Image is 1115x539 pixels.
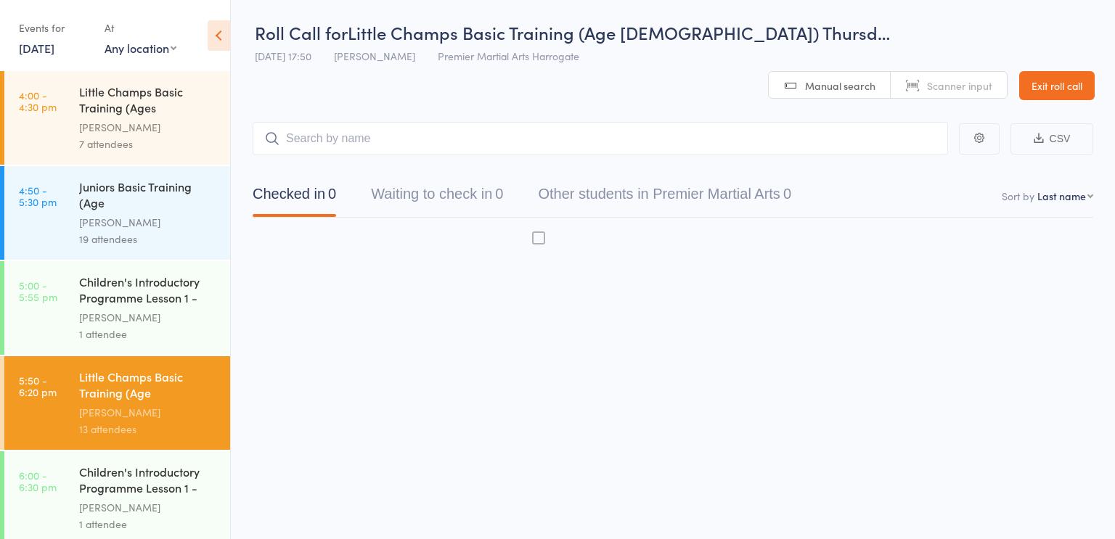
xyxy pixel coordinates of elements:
[105,16,176,40] div: At
[438,49,579,63] span: Premier Martial Arts Harrogate
[927,78,992,93] span: Scanner input
[79,119,218,136] div: [PERSON_NAME]
[79,499,218,516] div: [PERSON_NAME]
[19,89,57,112] time: 4:00 - 4:30 pm
[783,186,791,202] div: 0
[19,184,57,207] time: 4:50 - 5:30 pm
[255,20,348,44] span: Roll Call for
[79,214,218,231] div: [PERSON_NAME]
[79,83,218,119] div: Little Champs Basic Training (Ages [DEMOGRAPHIC_DATA]) [DATE] E...
[79,273,218,309] div: Children's Introductory Programme Lesson 1 - Eliza...
[79,178,218,214] div: Juniors Basic Training (Age [DEMOGRAPHIC_DATA]) [DATE] Early
[79,369,218,404] div: Little Champs Basic Training (Age [DEMOGRAPHIC_DATA]) [DATE] La...
[79,326,218,342] div: 1 attendee
[79,309,218,326] div: [PERSON_NAME]
[19,469,57,493] time: 6:00 - 6:30 pm
[538,178,791,217] button: Other students in Premier Martial Arts0
[1002,189,1034,203] label: Sort by
[805,78,875,93] span: Manual search
[334,49,415,63] span: [PERSON_NAME]
[19,374,57,398] time: 5:50 - 6:20 pm
[4,356,230,450] a: 5:50 -6:20 pmLittle Champs Basic Training (Age [DEMOGRAPHIC_DATA]) [DATE] La...[PERSON_NAME]13 at...
[1037,189,1086,203] div: Last name
[19,16,90,40] div: Events for
[79,464,218,499] div: Children's Introductory Programme Lesson 1 - [PERSON_NAME]...
[19,40,54,56] a: [DATE]
[79,404,218,421] div: [PERSON_NAME]
[1019,71,1095,100] a: Exit roll call
[328,186,336,202] div: 0
[4,166,230,260] a: 4:50 -5:30 pmJuniors Basic Training (Age [DEMOGRAPHIC_DATA]) [DATE] Early[PERSON_NAME]19 attendees
[19,279,57,303] time: 5:00 - 5:55 pm
[348,20,890,44] span: Little Champs Basic Training (Age [DEMOGRAPHIC_DATA]) Thursd…
[371,178,503,217] button: Waiting to check in0
[253,178,336,217] button: Checked in0
[255,49,311,63] span: [DATE] 17:50
[4,261,230,355] a: 5:00 -5:55 pmChildren's Introductory Programme Lesson 1 - Eliza...[PERSON_NAME]1 attendee
[105,40,176,56] div: Any location
[79,231,218,247] div: 19 attendees
[79,136,218,152] div: 7 attendees
[1010,123,1093,155] button: CSV
[495,186,503,202] div: 0
[4,71,230,165] a: 4:00 -4:30 pmLittle Champs Basic Training (Ages [DEMOGRAPHIC_DATA]) [DATE] E...[PERSON_NAME]7 att...
[253,122,948,155] input: Search by name
[79,516,218,532] div: 1 attendee
[79,421,218,437] div: 13 attendees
